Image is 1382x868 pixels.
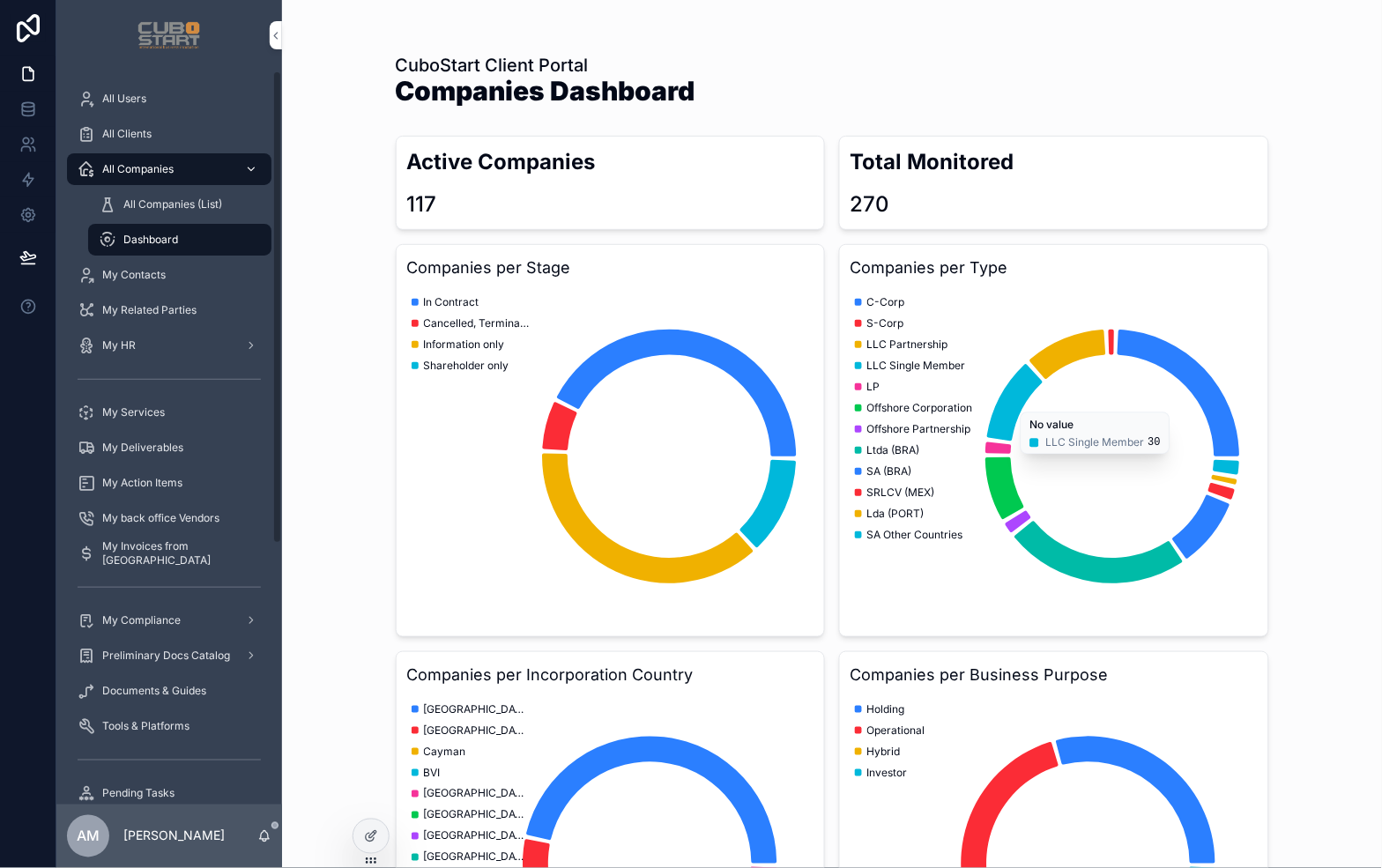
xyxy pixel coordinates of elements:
span: AM [77,826,100,847]
span: My Contacts [102,268,166,282]
a: My Compliance [67,605,271,636]
span: Preliminary Docs Catalog [102,649,230,663]
a: My Invoices from [GEOGRAPHIC_DATA] [67,538,271,569]
a: Documents & Guides [67,675,271,707]
span: Hybrid [867,745,901,759]
h1: Companies Dashboard [396,78,695,104]
span: In Contract [424,295,479,309]
a: All Companies (List) [88,189,271,220]
span: [GEOGRAPHIC_DATA] [424,808,530,822]
span: Pending Tasks [102,786,175,800]
h3: Companies per Incorporation Country [407,663,814,687]
span: S-Corp [867,316,904,330]
span: Dashboard [123,233,178,247]
h3: Companies per Type [851,256,1258,280]
span: My HR [102,338,136,352]
a: Tools & Platforms [67,710,271,742]
a: My Services [67,397,271,428]
h1: CuboStart Client Portal [396,53,695,78]
a: My HR [67,330,271,361]
h3: Companies per Stage [407,256,814,280]
span: All Clients [102,127,152,141]
span: My back office Vendors [102,511,219,525]
span: Information only [424,338,505,352]
span: Ltda (BRA) [867,443,920,457]
span: Offshore Partnership [867,422,971,436]
a: Pending Tasks [67,777,271,809]
span: All Companies (List) [123,197,222,211]
span: My Services [102,405,165,419]
a: Preliminary Docs Catalog [67,640,271,671]
span: All Users [102,92,146,106]
span: My Deliverables [102,441,183,455]
span: Holding [867,702,905,716]
span: Investor [867,766,908,780]
span: [GEOGRAPHIC_DATA] [424,829,530,843]
div: chart [407,287,814,626]
a: All Users [67,83,271,115]
h2: Active Companies [407,147,814,176]
a: My Related Parties [67,294,271,326]
span: My Invoices from [GEOGRAPHIC_DATA] [102,539,254,568]
span: LLC Single Member [867,359,966,373]
img: App logo [137,21,200,49]
a: Dashboard [88,224,271,256]
span: SA (BRA) [867,464,912,479]
span: [GEOGRAPHIC_DATA] [424,787,530,801]
span: My Compliance [102,613,181,627]
span: SA Other Countries [867,528,963,542]
div: scrollable content [56,70,282,805]
span: LP [867,380,880,394]
span: My Related Parties [102,303,197,317]
div: chart [851,287,1258,626]
span: SRLCV (MEX) [867,486,935,500]
span: LLC Partnership [867,338,948,352]
span: Shareholder only [424,359,509,373]
div: 270 [851,190,890,219]
div: 117 [407,190,437,219]
span: C-Corp [867,295,905,309]
a: All Companies [67,153,271,185]
a: My back office Vendors [67,502,271,534]
span: Cancelled, Terminated [424,316,530,330]
a: My Deliverables [67,432,271,464]
span: Lda (PORT) [867,507,925,521]
span: [GEOGRAPHIC_DATA] [424,723,530,738]
span: Cayman [424,745,466,759]
span: BVI [424,766,441,780]
h3: Companies per Business Purpose [851,663,1258,687]
a: All Clients [67,118,271,150]
span: [GEOGRAPHIC_DATA] [424,702,530,716]
p: [PERSON_NAME] [123,827,225,845]
h2: Total Monitored [851,147,1258,176]
a: My Contacts [67,259,271,291]
span: All Companies [102,162,174,176]
a: My Action Items [67,467,271,499]
span: Operational [867,723,925,738]
span: Documents & Guides [102,684,206,698]
span: Tools & Platforms [102,719,189,733]
span: Offshore Corporation [867,401,973,415]
span: [GEOGRAPHIC_DATA] [424,850,530,864]
span: My Action Items [102,476,182,490]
